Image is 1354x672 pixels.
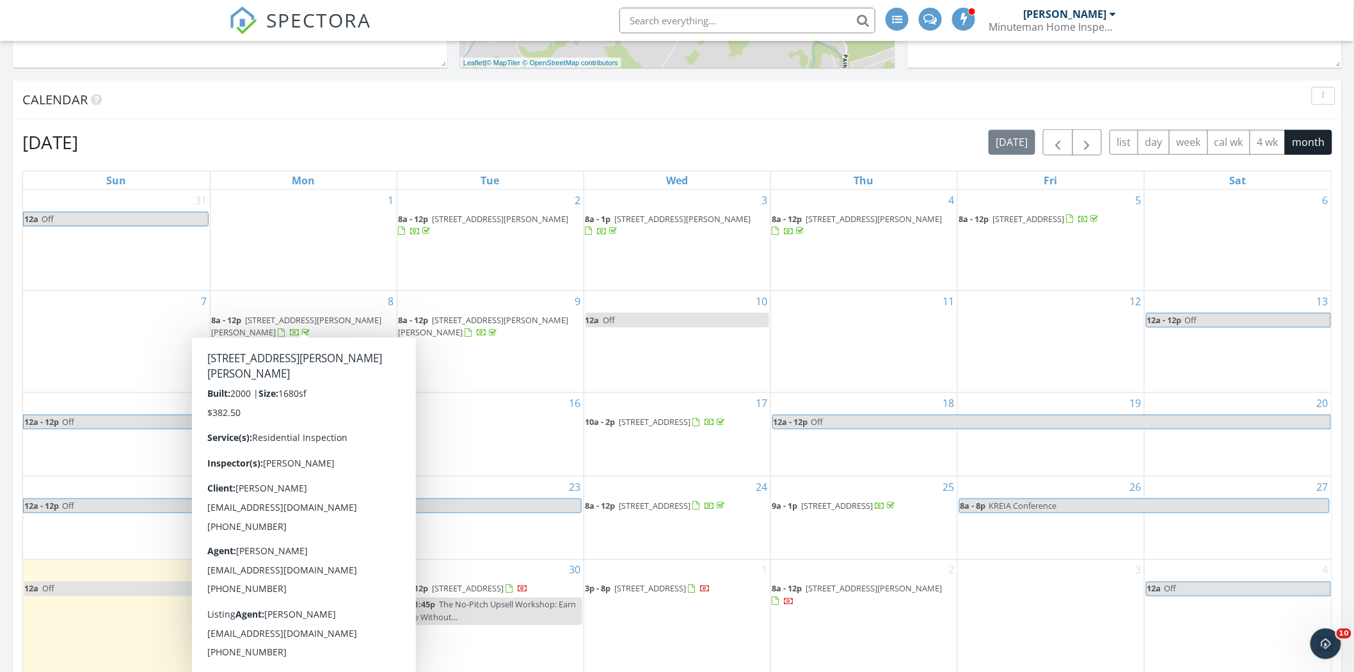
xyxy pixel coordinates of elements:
[1133,560,1144,580] a: Go to October 3, 2025
[1043,129,1073,156] button: Previous month
[585,416,616,428] span: 10a - 2p
[772,500,798,511] span: 9a - 1p
[1314,393,1331,413] a: Go to September 20, 2025
[380,560,397,580] a: Go to September 29, 2025
[811,416,824,428] span: Off
[772,583,943,607] a: 8a - 12p [STREET_ADDRESS][PERSON_NAME]
[957,476,1144,560] td: Go to September 26, 2025
[585,583,611,595] span: 3p - 8p
[212,313,395,340] a: 8a - 12p [STREET_ADDRESS][PERSON_NAME][PERSON_NAME]
[760,190,770,211] a: Go to September 3, 2025
[567,477,584,497] a: Go to September 23, 2025
[460,58,621,68] div: |
[241,583,378,595] span: [STREET_ADDRESS][PERSON_NAME]
[772,499,956,514] a: 9a - 1p [STREET_ADDRESS]
[1207,130,1251,155] button: cal wk
[399,212,582,239] a: 8a - 12p [STREET_ADDRESS][PERSON_NAME]
[212,583,378,607] a: 1p - 5p [STREET_ADDRESS][PERSON_NAME]
[754,393,770,413] a: Go to September 17, 2025
[989,20,1117,33] div: Minuteman Home Inspections LLC
[603,314,616,326] span: Off
[523,59,618,67] a: © OpenStreetMap contributors
[1169,130,1208,155] button: week
[399,582,582,597] a: 8a - 12p [STREET_ADDRESS]
[433,583,504,595] span: [STREET_ADDRESS]
[664,172,690,189] a: Wednesday
[386,291,397,312] a: Go to September 8, 2025
[486,59,521,67] a: © MapTiler
[193,560,210,580] a: Go to September 28, 2025
[62,500,74,511] span: Off
[585,582,769,597] a: 3p - 8p [STREET_ADDRESS]
[212,582,395,609] a: 1p - 5p [STREET_ADDRESS][PERSON_NAME]
[212,314,382,338] span: [STREET_ADDRESS][PERSON_NAME][PERSON_NAME]
[957,190,1144,291] td: Go to September 5, 2025
[399,599,436,611] span: 1p - 1:45p
[212,583,237,595] span: 1p - 5p
[993,213,1065,225] span: [STREET_ADDRESS]
[989,130,1035,155] button: [DATE]
[619,416,691,428] span: [STREET_ADDRESS]
[229,17,371,44] a: SPECTORA
[957,393,1144,477] td: Go to September 19, 2025
[289,172,317,189] a: Monday
[770,476,957,560] td: Go to September 25, 2025
[772,213,943,237] a: 8a - 12p [STREET_ADDRESS][PERSON_NAME]
[941,291,957,312] a: Go to September 11, 2025
[210,291,397,393] td: Go to September 8, 2025
[946,190,957,211] a: Go to September 4, 2025
[1147,314,1183,327] span: 12a - 12p
[399,213,429,225] span: 8a - 12p
[23,291,210,393] td: Go to September 7, 2025
[1320,190,1331,211] a: Go to September 6, 2025
[760,560,770,580] a: Go to October 1, 2025
[772,500,898,511] a: 9a - 1p [STREET_ADDRESS]
[806,583,943,595] span: [STREET_ADDRESS][PERSON_NAME]
[399,314,429,326] span: 8a - 12p
[433,213,569,225] span: [STREET_ADDRESS][PERSON_NAME]
[380,393,397,413] a: Go to September 15, 2025
[585,416,728,428] a: 10a - 2p [STREET_ADDRESS]
[567,393,584,413] a: Go to September 16, 2025
[946,560,957,580] a: Go to October 2, 2025
[615,213,751,225] span: [STREET_ADDRESS][PERSON_NAME]
[212,314,242,326] span: 8a - 12p
[380,477,397,497] a: Go to September 22, 2025
[941,393,957,413] a: Go to September 18, 2025
[399,213,569,237] a: 8a - 12p [STREET_ADDRESS][PERSON_NAME]
[584,190,770,291] td: Go to September 3, 2025
[229,6,257,35] img: The Best Home Inspection Software - Spectora
[24,499,60,513] span: 12a - 12p
[615,583,687,595] span: [STREET_ADDRESS]
[573,190,584,211] a: Go to September 2, 2025
[193,190,210,211] a: Go to August 31, 2025
[585,500,728,511] a: 8a - 12p [STREET_ADDRESS]
[23,190,210,291] td: Go to August 31, 2025
[210,476,397,560] td: Go to September 22, 2025
[584,476,770,560] td: Go to September 24, 2025
[463,59,484,67] a: Leaflet
[773,415,809,429] span: 12a - 12p
[573,291,584,312] a: Go to September 9, 2025
[24,212,39,226] span: 12a
[24,415,60,429] span: 12a - 12p
[386,190,397,211] a: Go to September 1, 2025
[772,213,802,225] span: 8a - 12p
[24,583,38,595] span: 12a
[193,477,210,497] a: Go to September 21, 2025
[1144,190,1331,291] td: Go to September 6, 2025
[1285,130,1332,155] button: month
[399,599,577,623] span: The No-Pitch Upsell Workshop: Earn More Without...
[585,499,769,514] a: 8a - 12p [STREET_ADDRESS]
[1110,130,1138,155] button: list
[397,476,584,560] td: Go to September 23, 2025
[1144,291,1331,393] td: Go to September 13, 2025
[1165,583,1177,595] span: Off
[104,172,129,189] a: Sunday
[1227,172,1248,189] a: Saturday
[941,477,957,497] a: Go to September 25, 2025
[1185,314,1197,326] span: Off
[399,313,582,340] a: 8a - 12p [STREET_ADDRESS][PERSON_NAME][PERSON_NAME]
[397,291,584,393] td: Go to September 9, 2025
[957,291,1144,393] td: Go to September 12, 2025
